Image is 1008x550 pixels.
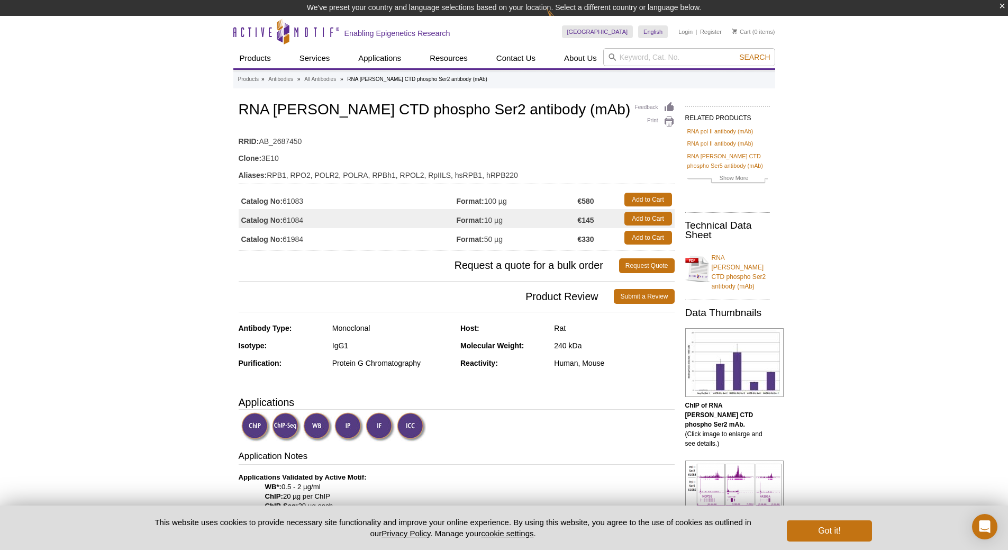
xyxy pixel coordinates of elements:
[265,492,283,500] strong: ChIP:
[577,235,594,244] strong: €330
[423,48,474,68] a: Resources
[239,289,614,304] span: Product Review
[685,402,753,428] b: ChIP of RNA [PERSON_NAME] CTD phospho Ser2 mAb.
[457,228,578,247] td: 50 µg
[687,127,753,136] a: RNA pol II antibody (mAb)
[700,28,722,35] a: Register
[603,48,775,66] input: Keyword, Cat. No.
[272,412,301,441] img: ChIP-Seq Validated
[241,215,283,225] strong: Catalog No:
[577,196,594,206] strong: €580
[687,173,768,185] a: Show More
[239,394,675,410] h3: Applications
[334,412,364,441] img: Immunoprecipitation Validated
[972,514,997,539] div: Open Intercom Messenger
[685,106,770,125] h2: RELATED PRODUCTS
[685,221,770,240] h2: Technical Data Sheet
[460,341,524,350] strong: Molecular Weight:
[137,517,770,539] p: This website uses cookies to provide necessary site functionality and improve your online experie...
[239,154,262,163] strong: Clone:
[460,359,498,367] strong: Reactivity:
[685,328,784,397] img: RNA pol II CTD phospho Ser2 antibody (mAb) tested by ChIP.
[303,412,332,441] img: Western Blot Validated
[619,258,675,273] a: Request Quote
[687,151,768,170] a: RNA [PERSON_NAME] CTD phospho Ser5 antibody (mAb)
[736,52,773,62] button: Search
[685,247,770,291] a: RNA [PERSON_NAME] CTD phospho Ser2 antibody (mAb)
[685,401,770,448] p: (Click image to enlarge and see details.)
[547,8,575,33] img: Change Here
[460,324,479,332] strong: Host:
[635,116,675,128] a: Print
[457,190,578,209] td: 100 µg
[457,209,578,228] td: 10 µg
[268,75,293,84] a: Antibodies
[239,170,267,180] strong: Aliases:
[397,412,426,441] img: Immunocytochemistry Validated
[554,323,674,333] div: Rat
[340,76,343,82] li: »
[239,258,619,273] span: Request a quote for a bulk order
[293,48,337,68] a: Services
[685,461,784,515] img: RNA pol II CTD phospho Ser2 antibody (mAb) tested by ChIP-Seq.
[239,228,457,247] td: 61984
[233,48,277,68] a: Products
[577,215,594,225] strong: €145
[304,75,336,84] a: All Antibodies
[481,529,533,538] button: cookie settings
[638,25,668,38] a: English
[239,359,282,367] strong: Purification:
[687,139,753,148] a: RNA pol II antibody (mAb)
[332,341,452,350] div: IgG1
[554,358,674,368] div: Human, Mouse
[624,231,672,245] a: Add to Cart
[239,130,675,147] td: AB_2687450
[635,102,675,113] a: Feedback
[239,473,367,481] b: Applications Validated by Active Motif:
[562,25,633,38] a: [GEOGRAPHIC_DATA]
[554,341,674,350] div: 240 kDa
[241,235,283,244] strong: Catalog No:
[347,76,487,82] li: RNA [PERSON_NAME] CTD phospho Ser2 antibody (mAb)
[239,324,292,332] strong: Antibody Type:
[239,164,675,181] td: RPB1, RPO2, POLR2, POLRA, RPBh1, RPOL2, RpIILS, hsRPB1, hRPB220
[624,212,672,226] a: Add to Cart
[239,209,457,228] td: 61084
[239,341,267,350] strong: Isotype:
[457,196,484,206] strong: Format:
[261,76,265,82] li: »
[787,520,871,542] button: Got it!
[265,502,298,510] strong: ChIP-Seq:
[239,450,675,465] h3: Application Notes
[239,102,675,120] h1: RNA [PERSON_NAME] CTD phospho Ser2 antibody (mAb)
[732,28,751,35] a: Cart
[241,196,283,206] strong: Catalog No:
[382,529,430,538] a: Privacy Policy
[332,358,452,368] div: Protein G Chromatography
[696,25,697,38] li: |
[457,215,484,225] strong: Format:
[238,75,259,84] a: Products
[732,29,737,34] img: Your Cart
[558,48,603,68] a: About Us
[678,28,693,35] a: Login
[297,76,301,82] li: »
[332,323,452,333] div: Monoclonal
[352,48,407,68] a: Applications
[624,193,672,206] a: Add to Cart
[239,190,457,209] td: 61083
[614,289,674,304] a: Submit a Review
[732,25,775,38] li: (0 items)
[685,308,770,318] h2: Data Thumbnails
[239,137,259,146] strong: RRID:
[239,147,675,164] td: 3E10
[739,53,770,61] span: Search
[457,235,484,244] strong: Format:
[344,29,450,38] h2: Enabling Epigenetics Research
[241,412,270,441] img: ChIP Validated
[366,412,395,441] img: Immunofluorescence Validated
[490,48,542,68] a: Contact Us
